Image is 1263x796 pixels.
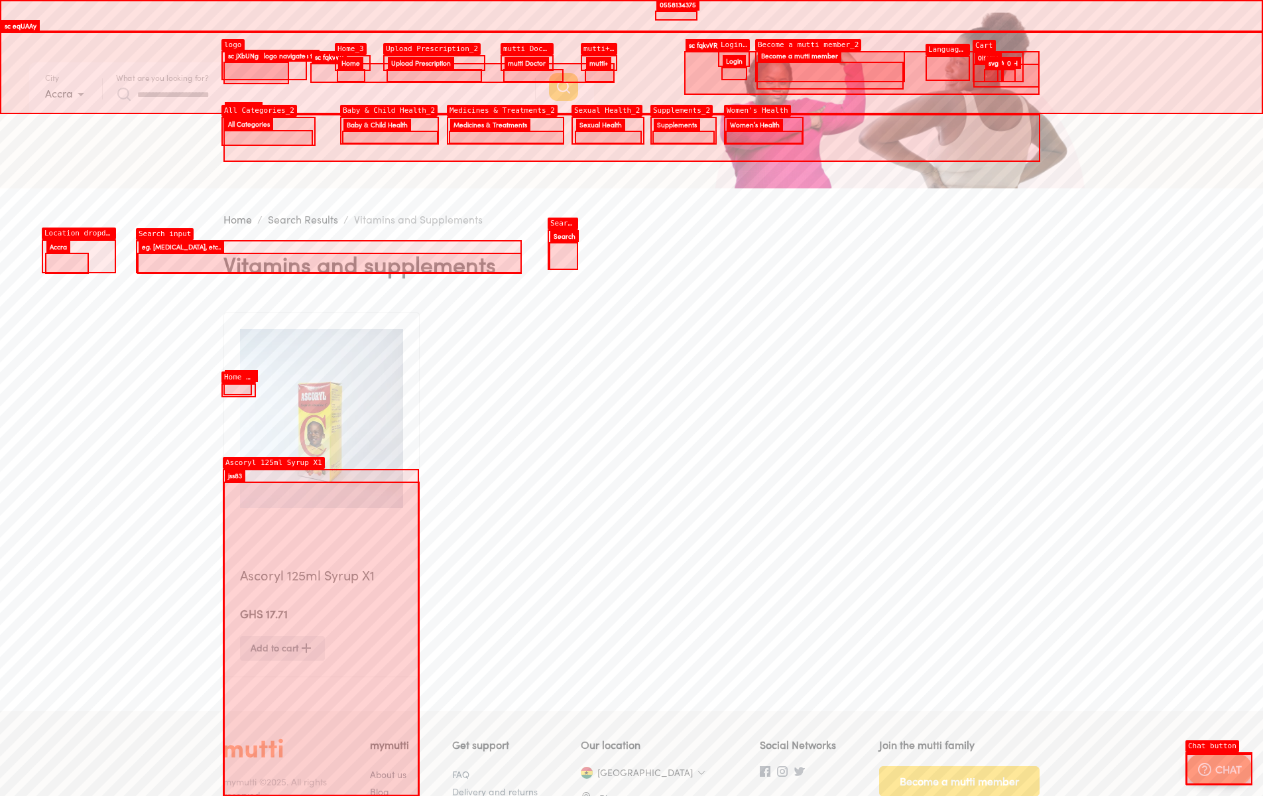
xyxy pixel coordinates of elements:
section: [GEOGRAPHIC_DATA] [581,766,601,779]
a: About us [370,769,406,780]
button: Add to cart [240,636,325,661]
h2: GHS 17.71 [240,607,403,622]
li: / [257,212,263,228]
img: Instagram [777,766,788,777]
img: Ghana [581,767,593,779]
h5: Our location [581,738,717,753]
h5: mymutti [370,738,409,753]
nav: breadcrumb [223,212,1040,228]
img: Dropdown [697,769,705,777]
a: Ascoryl 125ml Syrup X1Ascoryl 125ml Syrup X1GHS 17.71Add to cart [223,312,420,677]
label: City [45,74,59,82]
a: Facebook [760,767,777,779]
button: Search [549,73,578,101]
button: CHAT [1186,754,1252,785]
img: Ascoryl 125ml Syrup X1 [240,329,403,508]
img: Facebook [760,766,770,777]
a: Home [223,213,252,226]
h5: Join the mutti family [879,738,1040,753]
span: Add to cart [251,640,314,657]
h5: Get support [452,738,538,753]
p: Vitamins and Supplements [354,212,483,228]
img: Logo [223,738,283,759]
li: / [343,212,349,228]
h4: Vitamins and Supplements [223,251,496,279]
h5: Ascoryl 125ml Syrup X1 [240,567,403,602]
div: Accra [45,84,89,105]
label: What are you looking for? [116,74,209,82]
h5: Social Networks [760,738,836,753]
p: Search Results [268,212,338,228]
a: FAQ [452,769,469,780]
a: Instagram [777,767,794,779]
span: Become a mutti member [900,772,1019,791]
img: Twitter [794,766,805,777]
a: Twitter [794,767,812,779]
p: CHAT [1215,762,1242,777]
